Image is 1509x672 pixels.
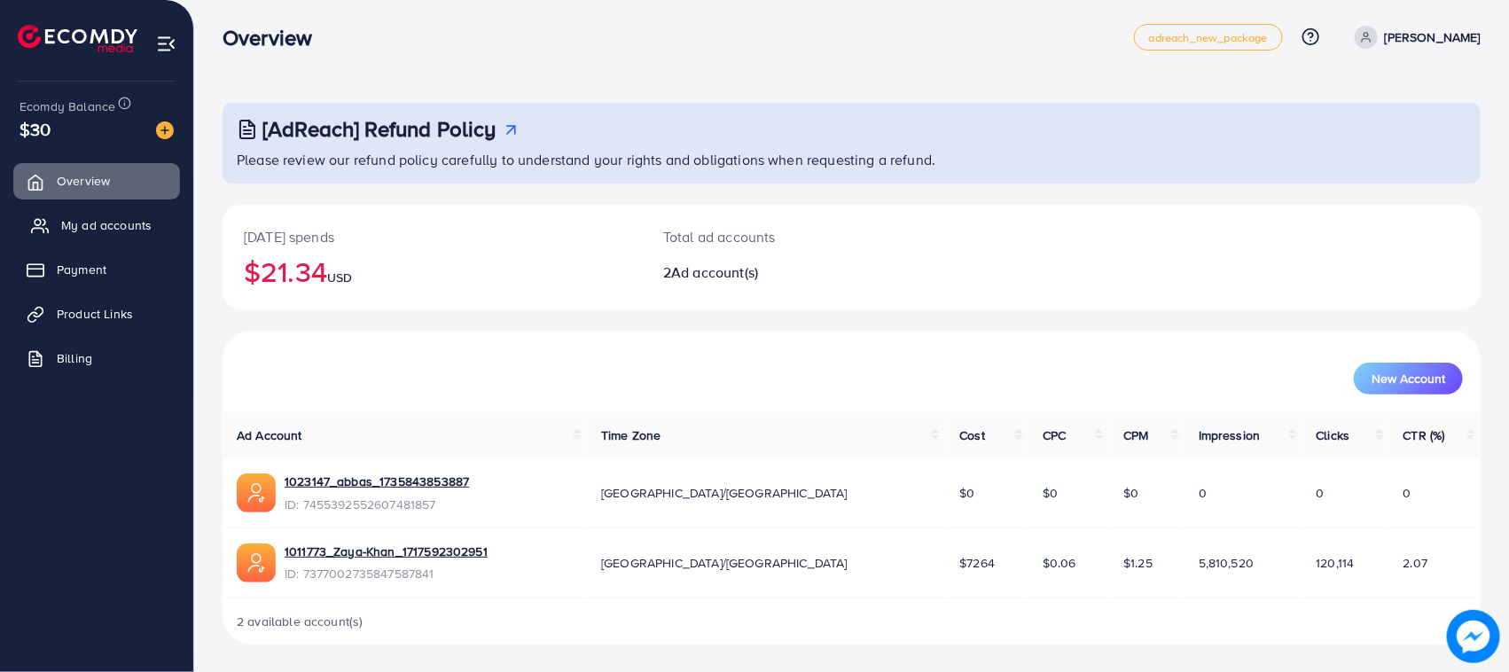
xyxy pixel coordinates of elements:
[244,226,621,247] p: [DATE] spends
[959,426,985,444] span: Cost
[1199,484,1207,502] span: 0
[262,116,496,142] h3: [AdReach] Refund Policy
[1317,484,1325,502] span: 0
[285,496,469,513] span: ID: 7455392552607481857
[57,172,110,190] span: Overview
[663,226,935,247] p: Total ad accounts
[1199,554,1254,572] span: 5,810,520
[663,264,935,281] h2: 2
[20,98,115,115] span: Ecomdy Balance
[601,554,848,572] span: [GEOGRAPHIC_DATA]/[GEOGRAPHIC_DATA]
[959,554,995,572] span: $7264
[57,349,92,367] span: Billing
[156,34,176,54] img: menu
[327,269,352,286] span: USD
[1372,372,1445,385] span: New Account
[1385,27,1481,48] p: [PERSON_NAME]
[237,543,276,582] img: ic-ads-acc.e4c84228.svg
[13,163,180,199] a: Overview
[1348,26,1481,49] a: [PERSON_NAME]
[57,261,106,278] span: Payment
[237,426,302,444] span: Ad Account
[601,426,661,444] span: Time Zone
[1123,554,1153,572] span: $1.25
[959,484,974,502] span: $0
[237,149,1470,170] p: Please review our refund policy carefully to understand your rights and obligations when requesti...
[1123,426,1148,444] span: CPM
[1447,610,1500,663] img: image
[244,254,621,288] h2: $21.34
[671,262,758,282] span: Ad account(s)
[223,25,326,51] h3: Overview
[13,252,180,287] a: Payment
[601,484,848,502] span: [GEOGRAPHIC_DATA]/[GEOGRAPHIC_DATA]
[285,565,488,582] span: ID: 7377002735847587841
[13,340,180,376] a: Billing
[18,25,137,52] img: logo
[237,613,364,630] span: 2 available account(s)
[1403,484,1411,502] span: 0
[237,473,276,512] img: ic-ads-acc.e4c84228.svg
[1317,426,1350,444] span: Clicks
[57,305,133,323] span: Product Links
[1403,554,1428,572] span: 2.07
[61,216,152,234] span: My ad accounts
[13,207,180,243] a: My ad accounts
[1317,554,1355,572] span: 120,114
[156,121,174,139] img: image
[1134,24,1283,51] a: adreach_new_package
[1149,32,1268,43] span: adreach_new_package
[1403,426,1445,444] span: CTR (%)
[20,116,51,142] span: $30
[1123,484,1138,502] span: $0
[285,473,469,490] a: 1023147_abbas_1735843853887
[13,296,180,332] a: Product Links
[1354,363,1463,395] button: New Account
[1043,426,1066,444] span: CPC
[285,543,488,560] a: 1011773_Zaya-Khan_1717592302951
[1043,484,1058,502] span: $0
[1199,426,1261,444] span: Impression
[1043,554,1076,572] span: $0.06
